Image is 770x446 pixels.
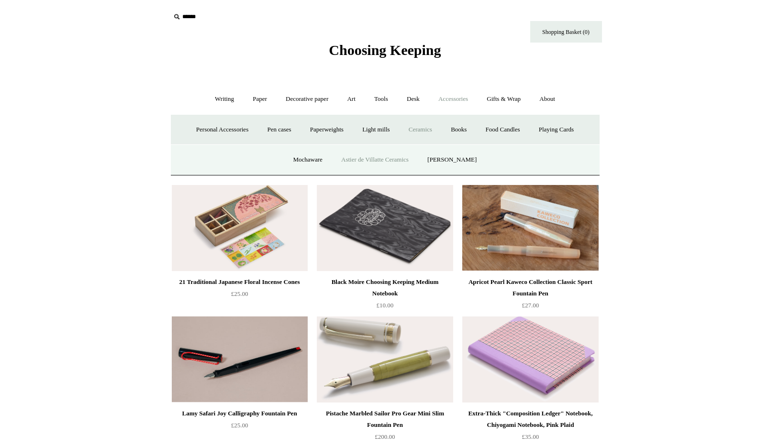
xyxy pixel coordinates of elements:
a: Astier de Villatte Ceramics [333,147,417,173]
a: Choosing Keeping [329,50,441,56]
a: Writing [206,87,243,112]
img: 21 Traditional Japanese Floral Incense Cones [172,185,308,271]
a: Food Candles [477,117,529,142]
a: Apricot Pearl Kaweco Collection Classic Sport Fountain Pen £27.00 [462,276,598,315]
a: Paperweights [301,117,352,142]
span: £10.00 [377,302,394,309]
a: Ceramics [400,117,441,142]
span: £25.00 [231,422,248,429]
div: Pistache Marbled Sailor Pro Gear Mini Slim Fountain Pen [319,408,450,431]
a: Light mills [354,117,398,142]
a: [PERSON_NAME] [419,147,485,173]
a: Extra-Thick "Composition Ledger" Notebook, Chiyogami Notebook, Pink Plaid Extra-Thick "Compositio... [462,316,598,402]
a: Pistache Marbled Sailor Pro Gear Mini Slim Fountain Pen Pistache Marbled Sailor Pro Gear Mini Sli... [317,316,453,402]
span: £35.00 [522,433,539,440]
img: Extra-Thick "Composition Ledger" Notebook, Chiyogami Notebook, Pink Plaid [462,316,598,402]
a: About [531,87,564,112]
a: Shopping Basket (0) [530,21,602,43]
img: Black Moire Choosing Keeping Medium Notebook [317,185,453,271]
img: Lamy Safari Joy Calligraphy Fountain Pen [172,316,308,402]
a: Decorative paper [277,87,337,112]
span: £200.00 [375,433,395,440]
div: Apricot Pearl Kaweco Collection Classic Sport Fountain Pen [465,276,596,299]
div: Extra-Thick "Composition Ledger" Notebook, Chiyogami Notebook, Pink Plaid [465,408,596,431]
a: Paper [244,87,276,112]
span: £25.00 [231,290,248,297]
a: Art [339,87,364,112]
a: Gifts & Wrap [478,87,529,112]
span: £27.00 [522,302,539,309]
a: Books [442,117,475,142]
a: Black Moire Choosing Keeping Medium Notebook Black Moire Choosing Keeping Medium Notebook [317,185,453,271]
a: Tools [366,87,397,112]
span: Choosing Keeping [329,42,441,58]
a: Personal Accessories [188,117,257,142]
a: Accessories [430,87,477,112]
a: Playing Cards [530,117,582,142]
a: Black Moire Choosing Keeping Medium Notebook £10.00 [317,276,453,315]
img: Pistache Marbled Sailor Pro Gear Mini Slim Fountain Pen [317,316,453,402]
a: Mochaware [284,147,331,173]
img: Apricot Pearl Kaweco Collection Classic Sport Fountain Pen [462,185,598,271]
a: 21 Traditional Japanese Floral Incense Cones £25.00 [172,276,308,315]
div: 21 Traditional Japanese Floral Incense Cones [174,276,305,288]
a: Lamy Safari Joy Calligraphy Fountain Pen Lamy Safari Joy Calligraphy Fountain Pen [172,316,308,402]
div: Lamy Safari Joy Calligraphy Fountain Pen [174,408,305,419]
div: Black Moire Choosing Keeping Medium Notebook [319,276,450,299]
a: Desk [398,87,428,112]
a: Pen cases [258,117,300,142]
a: Apricot Pearl Kaweco Collection Classic Sport Fountain Pen Apricot Pearl Kaweco Collection Classi... [462,185,598,271]
a: 21 Traditional Japanese Floral Incense Cones 21 Traditional Japanese Floral Incense Cones [172,185,308,271]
